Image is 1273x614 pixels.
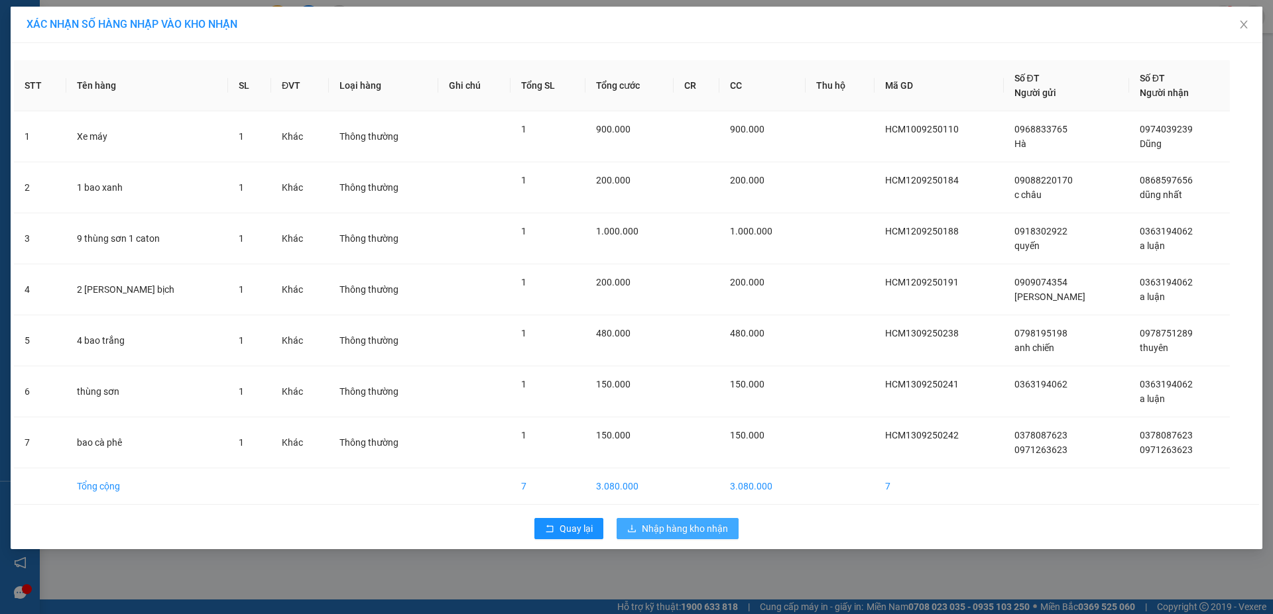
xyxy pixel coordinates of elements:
th: Ghi chú [438,60,511,111]
span: 150.000 [730,379,764,389]
span: 150.000 [730,430,764,440]
td: Thông thường [329,315,438,366]
span: HCM1309250241 [885,379,959,389]
span: 0363194062 [1014,379,1067,389]
span: 0798195198 [1014,328,1067,338]
span: HCM1009250110 [885,124,959,134]
span: 0918302922 [1014,226,1067,236]
span: HCM1309250238 [885,328,959,338]
span: 150.000 [596,430,631,440]
span: Số ĐT [1140,73,1165,83]
td: 2 [14,162,66,213]
td: 2 [PERSON_NAME] bịch [66,264,228,315]
th: Thu hộ [806,60,875,111]
span: a luận [1140,393,1165,404]
span: 1 [239,233,244,244]
span: HCM1309250242 [885,430,959,440]
span: 0868597656 [1140,175,1193,185]
td: 3 [14,213,66,264]
span: 480.000 [730,328,764,338]
td: Khác [271,417,329,468]
th: Tên hàng [66,60,228,111]
td: 7 [875,468,1004,505]
span: Nhập hàng kho nhận [642,521,728,536]
span: HCM1209250184 [885,175,959,185]
td: Xe máy [66,111,228,162]
td: Khác [271,315,329,366]
span: 0378087623 [1140,430,1193,440]
th: Tổng SL [511,60,585,111]
span: Quay lại [560,521,593,536]
span: quyến [1014,240,1040,251]
span: 0971263623 [1014,444,1067,455]
td: 3.080.000 [585,468,674,505]
th: Loại hàng [329,60,438,111]
span: 1.000.000 [730,226,772,236]
button: downloadNhập hàng kho nhận [617,518,739,539]
span: download [627,524,636,535]
span: Hà [1014,138,1026,149]
span: 900.000 [596,124,631,134]
span: [PERSON_NAME] [1014,291,1085,302]
span: 1 [239,131,244,142]
td: thùng sơn [66,366,228,417]
th: ĐVT [271,60,329,111]
td: 9 thùng sơn 1 caton [66,213,228,264]
span: Người nhận [1140,87,1189,98]
span: Số ĐT [1014,73,1040,83]
span: 0378087623 [1014,430,1067,440]
span: Dũng [1140,138,1162,149]
span: a luận [1140,240,1165,251]
td: 3.080.000 [719,468,806,505]
span: rollback [545,524,554,535]
td: 1 [14,111,66,162]
span: dũng nhất [1140,189,1182,200]
span: 0909074354 [1014,277,1067,287]
td: Thông thường [329,264,438,315]
span: 1 [521,226,526,236]
span: 480.000 [596,328,631,338]
span: 1 [239,335,244,346]
span: 900.000 [730,124,764,134]
span: close [1239,19,1249,30]
button: rollbackQuay lại [534,518,603,539]
span: 1 [239,437,244,448]
span: a luận [1140,291,1165,302]
th: CR [674,60,719,111]
span: 0363194062 [1140,379,1193,389]
td: Thông thường [329,111,438,162]
td: Thông thường [329,162,438,213]
span: 1 [521,328,526,338]
span: 0968833765 [1014,124,1067,134]
span: 200.000 [596,277,631,287]
td: 6 [14,366,66,417]
span: 0363194062 [1140,277,1193,287]
span: 1 [521,175,526,185]
span: 200.000 [730,175,764,185]
td: Tổng cộng [66,468,228,505]
td: Thông thường [329,417,438,468]
td: 7 [511,468,585,505]
td: Khác [271,162,329,213]
span: 0363194062 [1140,226,1193,236]
span: Người gửi [1014,87,1056,98]
span: 0971263623 [1140,444,1193,455]
td: bao cà phê [66,417,228,468]
td: 7 [14,417,66,468]
td: 4 bao trắng [66,315,228,366]
span: 200.000 [730,277,764,287]
td: 5 [14,315,66,366]
th: SL [228,60,271,111]
span: 1 [521,277,526,287]
td: Khác [271,366,329,417]
th: Tổng cước [585,60,674,111]
span: HCM1209250191 [885,277,959,287]
span: 1 [239,284,244,295]
td: 4 [14,264,66,315]
span: 0974039239 [1140,124,1193,134]
td: 1 bao xanh [66,162,228,213]
td: Thông thường [329,213,438,264]
span: 150.000 [596,379,631,389]
button: Close [1225,7,1262,44]
td: Khác [271,264,329,315]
